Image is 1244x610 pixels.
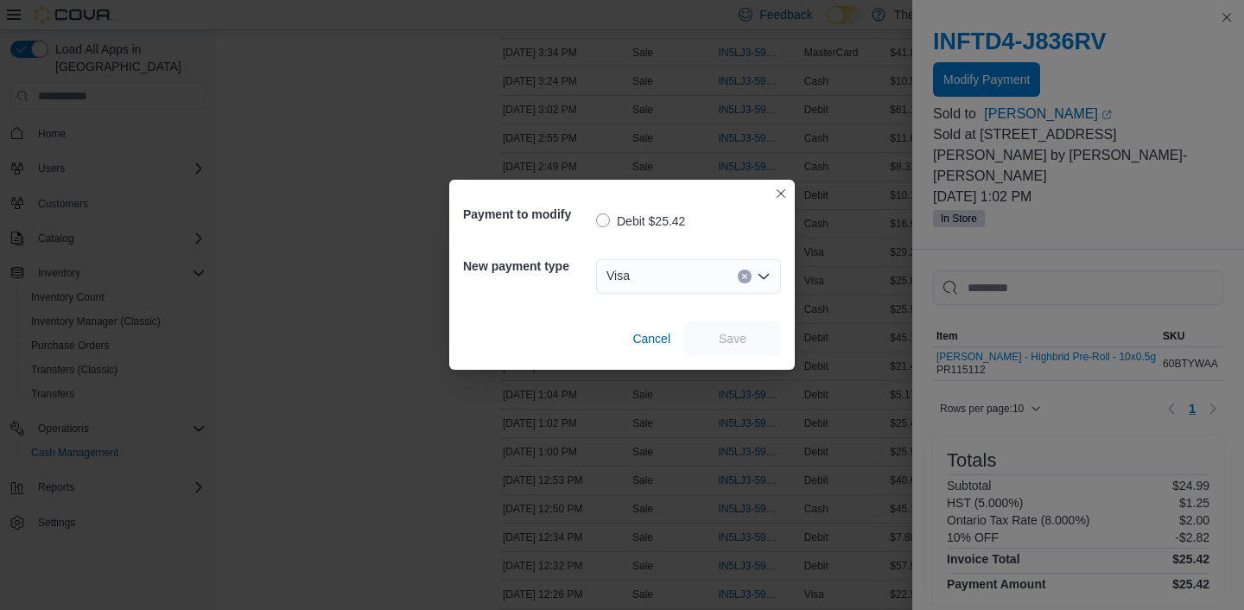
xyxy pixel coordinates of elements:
span: Cancel [632,330,670,347]
h5: New payment type [463,249,593,283]
button: Clear input [738,270,752,283]
span: Visa [606,265,630,286]
button: Closes this modal window [771,183,791,204]
label: Debit $25.42 [596,211,685,232]
button: Cancel [625,321,677,356]
span: Save [719,330,746,347]
button: Open list of options [757,270,771,283]
input: Accessible screen reader label [637,266,638,287]
button: Save [684,321,781,356]
h5: Payment to modify [463,197,593,232]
